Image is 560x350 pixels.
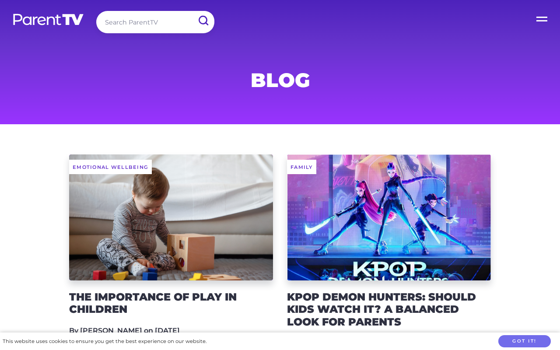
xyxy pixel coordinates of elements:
span: Family [287,160,316,174]
button: Got it! [498,335,551,348]
h5: By [PERSON_NAME] on [DATE] [69,326,273,335]
div: This website uses cookies to ensure you get the best experience on our website. [3,337,206,346]
span: Emotional Wellbeing [69,160,152,174]
h2: The importance of play in children [69,291,273,316]
input: Submit [192,11,214,31]
h1: Blog [69,71,491,89]
input: Search ParentTV [96,11,214,33]
img: parenttv-logo-white.4c85aaf.svg [12,13,84,26]
h2: KPop Demon Hunters: Should Kids Watch It? A Balanced Look for Parents [287,291,491,329]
